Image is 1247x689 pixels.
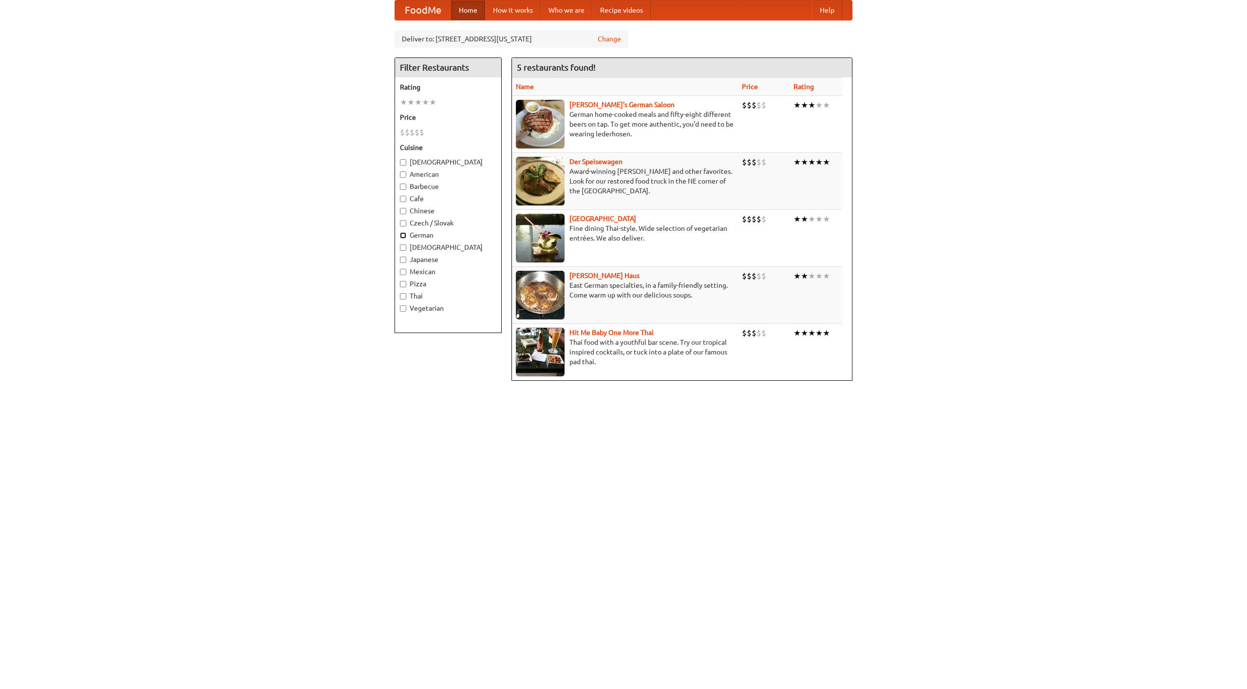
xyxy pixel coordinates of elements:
label: Chinese [400,206,496,216]
input: Czech / Slovak [400,220,406,226]
p: Thai food with a youthful bar scene. Try our tropical inspired cocktails, or tuck into a plate of... [516,337,734,367]
li: ★ [794,271,801,281]
li: $ [756,157,761,168]
label: Czech / Slovak [400,218,496,228]
li: ★ [823,214,830,224]
label: Japanese [400,255,496,264]
li: $ [415,127,419,138]
a: [PERSON_NAME]'s German Saloon [569,101,675,109]
a: Change [598,34,621,44]
li: $ [752,214,756,224]
li: $ [405,127,410,138]
a: Hit Me Baby One More Thai [569,329,654,336]
li: $ [742,328,747,338]
li: $ [756,328,761,338]
li: $ [761,214,766,224]
label: Barbecue [400,182,496,191]
label: Mexican [400,267,496,277]
p: German home-cooked meals and fifty-eight different beers on tap. To get more authentic, you'd nee... [516,110,734,139]
ng-pluralize: 5 restaurants found! [517,63,596,72]
input: German [400,232,406,239]
li: ★ [407,97,415,108]
li: ★ [400,97,407,108]
p: Fine dining Thai-style. Wide selection of vegetarian entrées. We also deliver. [516,223,734,243]
li: ★ [794,157,801,168]
div: Deliver to: [STREET_ADDRESS][US_STATE] [395,30,628,48]
li: $ [761,157,766,168]
a: Der Speisewagen [569,158,623,166]
li: $ [761,100,766,111]
a: Rating [794,83,814,91]
li: ★ [808,214,815,224]
h5: Rating [400,82,496,92]
li: $ [742,214,747,224]
label: Pizza [400,279,496,289]
li: ★ [801,271,808,281]
li: ★ [801,214,808,224]
a: How it works [485,0,541,20]
li: $ [747,100,752,111]
li: ★ [815,100,823,111]
img: kohlhaus.jpg [516,271,565,319]
input: Cafe [400,196,406,202]
li: ★ [808,157,815,168]
img: esthers.jpg [516,100,565,149]
li: ★ [801,100,808,111]
li: $ [756,271,761,281]
input: Vegetarian [400,305,406,312]
li: $ [410,127,415,138]
p: Award-winning [PERSON_NAME] and other favorites. Look for our restored food truck in the NE corne... [516,167,734,196]
li: ★ [801,328,808,338]
li: ★ [794,214,801,224]
input: Thai [400,293,406,299]
a: FoodMe [395,0,451,20]
a: Name [516,83,534,91]
li: ★ [815,157,823,168]
li: ★ [422,97,429,108]
input: Japanese [400,257,406,263]
a: Home [451,0,485,20]
label: Cafe [400,194,496,204]
label: American [400,169,496,179]
li: ★ [794,328,801,338]
li: $ [400,127,405,138]
input: [DEMOGRAPHIC_DATA] [400,159,406,166]
label: [DEMOGRAPHIC_DATA] [400,157,496,167]
input: Chinese [400,208,406,214]
li: $ [742,157,747,168]
img: speisewagen.jpg [516,157,565,205]
li: ★ [815,271,823,281]
a: [GEOGRAPHIC_DATA] [569,215,636,223]
h5: Price [400,112,496,122]
li: ★ [808,328,815,338]
li: $ [761,271,766,281]
li: ★ [823,271,830,281]
label: Thai [400,291,496,301]
li: ★ [415,97,422,108]
img: satay.jpg [516,214,565,262]
li: ★ [794,100,801,111]
label: German [400,230,496,240]
label: [DEMOGRAPHIC_DATA] [400,242,496,252]
a: Recipe videos [592,0,651,20]
a: Who we are [541,0,592,20]
h4: Filter Restaurants [395,58,501,77]
li: ★ [815,328,823,338]
input: Pizza [400,281,406,287]
li: ★ [823,157,830,168]
input: [DEMOGRAPHIC_DATA] [400,244,406,251]
li: ★ [801,157,808,168]
li: $ [761,328,766,338]
label: Vegetarian [400,303,496,313]
b: [PERSON_NAME] Haus [569,272,640,279]
li: $ [742,271,747,281]
li: $ [752,157,756,168]
li: $ [752,328,756,338]
input: American [400,171,406,178]
li: $ [747,157,752,168]
a: Price [742,83,758,91]
li: $ [756,214,761,224]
